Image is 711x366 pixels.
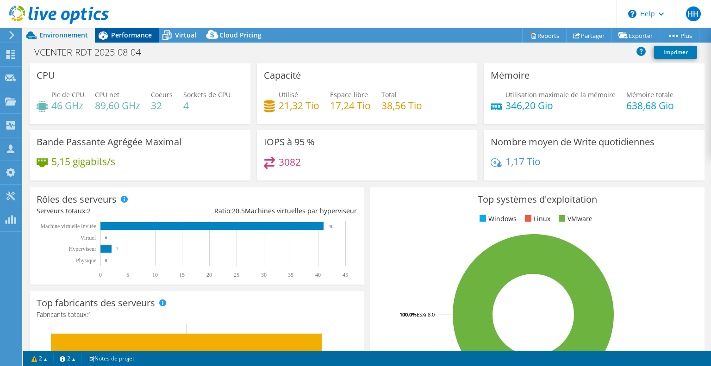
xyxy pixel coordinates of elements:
[111,31,152,39] span: Performance
[30,47,155,57] h1: VCENTER-RDT-2025-08-04
[152,272,158,278] text: 10
[183,100,231,111] h4: 4
[660,28,699,43] a: Plus
[37,206,197,216] div: Serveurs totaux:
[53,353,82,364] a: 2
[99,272,102,278] text: 0
[81,353,141,364] a: Notes de projet
[654,46,697,59] a: Imprimer
[611,28,660,43] a: Exporter
[491,70,530,81] h3: Mémoire
[264,137,315,147] h3: IOPS à 95 %
[116,247,118,251] text: 2
[37,70,55,81] h3: CPU
[197,206,357,216] div: Ratio: Machines virtuelles par hyperviseur
[232,206,245,215] span: 20.5
[288,272,293,278] text: 35
[491,137,655,147] h3: Nombre moyen de Write quotidiennes
[39,31,88,39] span: Environnement
[25,353,54,364] a: 2
[126,272,129,278] text: 5
[76,257,96,264] text: Physique
[51,90,84,99] span: Pic de CPU
[37,310,357,320] h4: Fabricants totaux:
[234,272,239,278] text: 25
[219,31,262,39] span: Cloud Pricing
[556,214,592,224] li: VMware
[566,28,612,43] a: Partager
[264,70,301,81] h3: Capacité
[40,223,96,230] tspan: Machine virtuelle invitée
[88,310,92,319] span: 1
[522,28,567,43] a: Reports
[505,90,616,99] span: Utilisation maximale de la mémoire
[279,157,301,167] h4: 3082
[95,90,119,99] span: CPU net
[179,272,185,278] text: 15
[206,272,212,278] text: 20
[399,311,417,318] tspan: 100.0%
[69,246,96,252] text: Hyperviseur
[626,90,674,99] span: Mémoire totale
[175,31,196,39] span: Virtual
[105,258,107,263] text: 0
[95,100,140,111] h4: 89,60 GHz
[505,100,616,111] h4: 346,20 Gio
[626,100,674,111] h4: 638,68 Gio
[329,224,333,229] text: 41
[330,100,371,111] h4: 17,24 Tio
[330,90,368,99] span: Espace libre
[686,6,701,21] span: HH
[151,90,173,99] span: Coeurs
[279,100,319,111] h4: 21,32 Tio
[37,298,155,308] h3: Top fabricants des serveurs
[51,156,115,167] h4: 5,15 gigabits/s
[51,100,84,111] h4: 46 GHz
[417,311,435,318] tspan: ESXi 8.0
[183,90,231,99] span: Sockets de CPU
[377,194,698,205] h3: Top systèmes d'exploitation
[315,272,321,278] text: 40
[628,10,636,18] svg: \n
[505,156,541,167] h4: 1,17 Tio
[381,90,397,99] span: Total
[87,206,91,215] span: 2
[105,236,107,240] text: 0
[523,214,550,224] li: Linux
[279,90,298,99] span: Utilisé
[151,100,173,111] h4: 32
[261,272,267,278] text: 30
[37,194,117,205] h3: Rôles des serveurs
[477,214,517,224] li: Windows
[37,137,181,147] h3: Bande Passante Agrégée Maximal
[381,100,422,111] h4: 38,56 Tio
[81,235,96,241] text: Virtuel
[343,272,348,278] text: 45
